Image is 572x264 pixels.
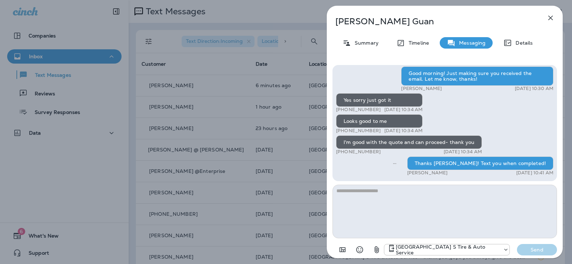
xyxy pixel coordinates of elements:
[335,243,350,257] button: Add in a premade template
[336,114,423,128] div: Looks good to me
[396,244,499,255] p: [GEOGRAPHIC_DATA] S Tire & Auto Service
[351,40,379,46] p: Summary
[336,107,381,113] p: [PHONE_NUMBER]
[393,160,396,166] span: Sent
[335,16,531,26] p: [PERSON_NAME] Guan
[336,135,482,149] div: I'm good with the quote and can proceed- thank you
[384,107,423,113] p: [DATE] 10:34 AM
[407,170,448,176] p: [PERSON_NAME]
[444,149,482,155] p: [DATE] 10:34 AM
[384,244,509,255] div: +1 (301) 975-0024
[455,40,485,46] p: Messaging
[515,86,553,91] p: [DATE] 10:30 AM
[405,40,429,46] p: Timeline
[384,128,423,134] p: [DATE] 10:34 AM
[401,86,442,91] p: [PERSON_NAME]
[352,243,367,257] button: Select an emoji
[407,156,553,170] div: Thanks [PERSON_NAME]! Text you when completed!
[336,93,423,107] div: Yes sorry just got it
[336,149,381,155] p: [PHONE_NUMBER]
[401,66,553,86] div: Good morning! Just making sure you received the email. Let me know, thanks!
[336,128,381,134] p: [PHONE_NUMBER]
[512,40,533,46] p: Details
[516,170,553,176] p: [DATE] 10:41 AM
